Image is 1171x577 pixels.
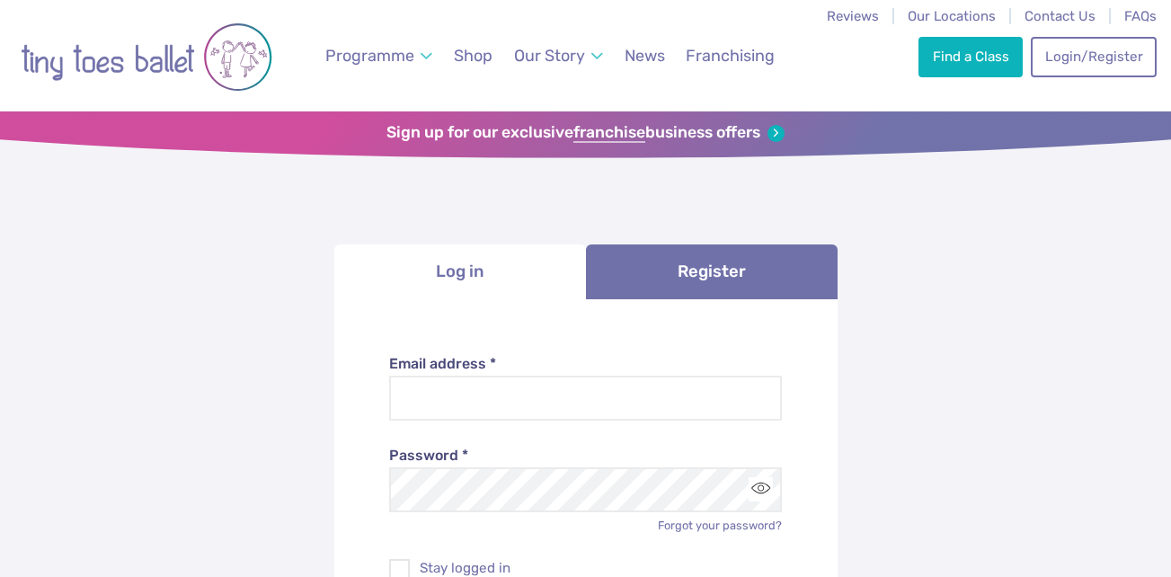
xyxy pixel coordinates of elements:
[918,37,1023,76] a: Find a Class
[686,46,775,65] span: Franchising
[506,36,612,76] a: Our Story
[446,36,501,76] a: Shop
[21,12,272,102] img: tiny toes ballet
[678,36,783,76] a: Franchising
[325,46,414,65] span: Programme
[573,123,645,143] strong: franchise
[454,46,492,65] span: Shop
[625,46,665,65] span: News
[658,519,782,532] a: Forgot your password?
[389,446,782,466] label: Password *
[514,46,585,65] span: Our Story
[908,8,996,24] a: Our Locations
[386,123,785,143] a: Sign up for our exclusivefranchisebusiness offers
[586,244,838,299] a: Register
[749,477,773,502] button: Toggle password visibility
[1025,8,1096,24] a: Contact Us
[827,8,879,24] a: Reviews
[1031,37,1157,76] a: Login/Register
[617,36,673,76] a: News
[317,36,441,76] a: Programme
[1124,8,1157,24] a: FAQs
[389,354,782,374] label: Email address *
